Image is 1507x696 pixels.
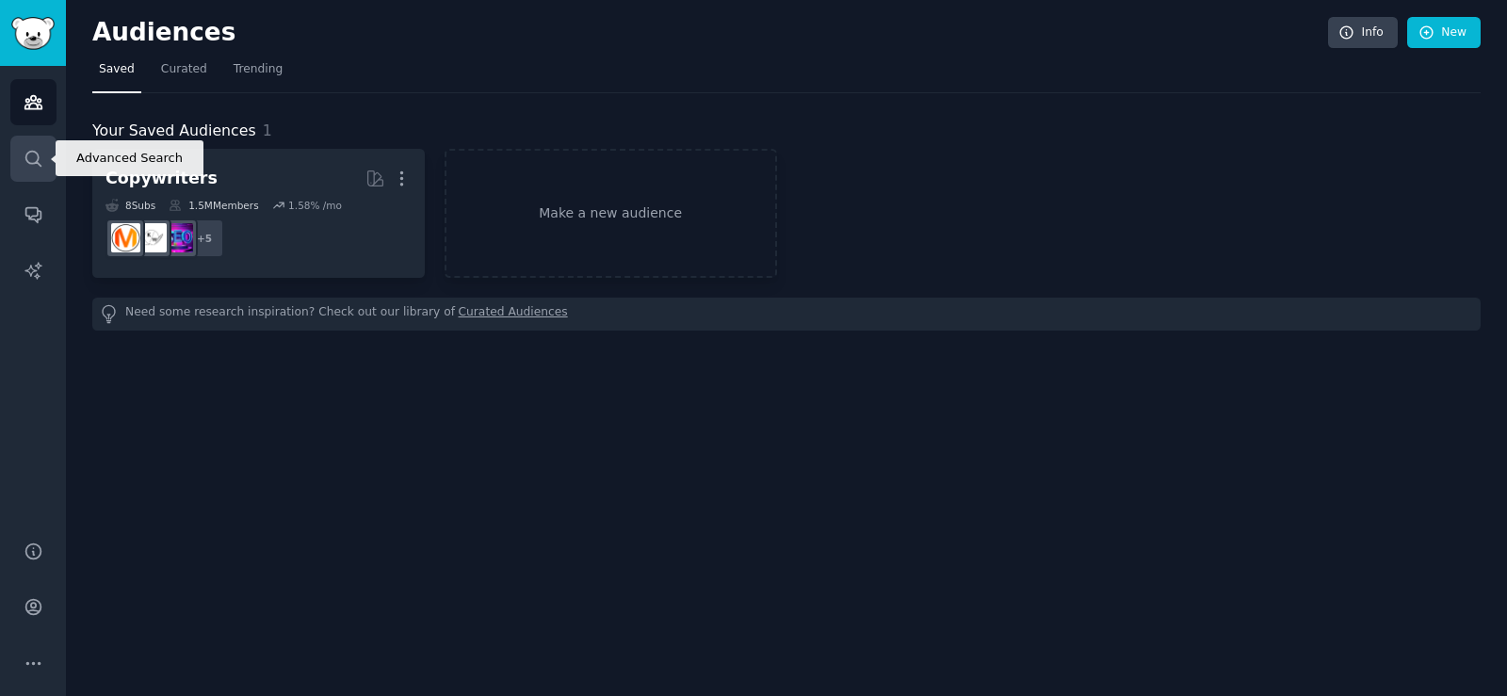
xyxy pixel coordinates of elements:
a: Saved [92,55,141,93]
div: 1.5M Members [169,199,258,212]
h2: Audiences [92,18,1328,48]
div: Need some research inspiration? Check out our library of [92,298,1481,331]
img: content_marketing [111,223,140,252]
div: 1.58 % /mo [288,199,342,212]
div: 8 Sub s [105,199,155,212]
span: Curated [161,61,207,78]
a: New [1407,17,1481,49]
a: Info [1328,17,1398,49]
a: Copywriters8Subs1.5MMembers1.58% /mo+5SEOKeepWritingcontent_marketing [92,149,425,278]
a: Curated Audiences [459,304,568,324]
a: Make a new audience [445,149,777,278]
span: Trending [234,61,283,78]
span: 1 [263,121,272,139]
span: Your Saved Audiences [92,120,256,143]
div: Copywriters [105,167,218,190]
span: Saved [99,61,135,78]
img: GummySearch logo [11,17,55,50]
div: + 5 [185,219,224,258]
a: Curated [154,55,214,93]
img: SEO [164,223,193,252]
img: KeepWriting [138,223,167,252]
a: Trending [227,55,289,93]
